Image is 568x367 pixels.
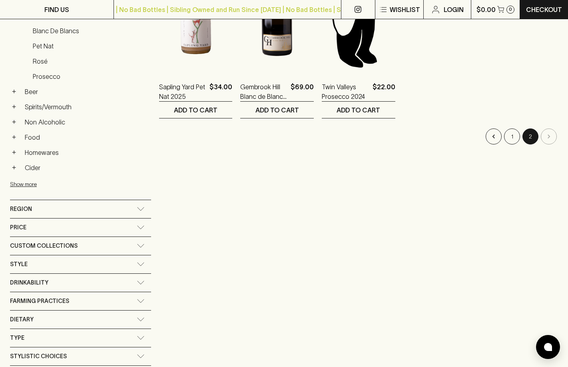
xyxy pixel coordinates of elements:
[21,161,151,174] a: Cider
[10,219,151,237] div: Price
[10,200,151,218] div: Region
[10,237,151,255] div: Custom Collections
[10,292,151,310] div: Farming Practices
[21,115,151,129] a: Non Alcoholic
[240,102,314,118] button: ADD TO CART
[29,24,151,38] a: Blanc de Blancs
[10,241,78,251] span: Custom Collections
[21,100,151,114] a: Spirits/Vermouth
[444,5,464,14] p: Login
[10,347,151,365] div: Stylistic Choices
[21,146,151,159] a: Homewares
[21,85,151,98] a: Beer
[159,82,207,101] a: Sapling Yard Pet Nat 2025
[10,278,48,288] span: Drinkability
[10,333,24,343] span: Type
[159,102,233,118] button: ADD TO CART
[526,5,562,14] p: Checkout
[10,315,34,325] span: Dietary
[255,105,299,115] p: ADD TO CART
[10,259,28,269] span: Style
[10,255,151,273] div: Style
[10,133,18,141] button: +
[44,5,69,14] p: FIND US
[10,103,18,111] button: +
[174,105,217,115] p: ADD TO CART
[373,82,395,101] p: $22.00
[522,128,538,144] button: page 2
[544,343,552,351] img: bubble-icon
[10,296,69,306] span: Farming Practices
[10,164,18,172] button: +
[209,82,232,101] p: $34.00
[29,39,151,53] a: Pet Nat
[10,223,26,233] span: Price
[476,5,496,14] p: $0.00
[159,128,558,144] nav: pagination navigation
[240,82,287,101] a: Gembrook Hill Blanc de Blancs 2018
[29,70,151,83] a: Prosecco
[486,128,502,144] button: Go to previous page
[10,311,151,329] div: Dietary
[10,176,115,193] button: Show more
[509,7,512,12] p: 0
[337,105,380,115] p: ADD TO CART
[10,204,32,214] span: Region
[10,88,18,96] button: +
[10,118,18,126] button: +
[390,5,420,14] p: Wishlist
[291,82,314,101] p: $69.00
[322,82,369,101] a: Twin Valleys Prosecco 2024
[504,128,520,144] button: Go to page 1
[10,148,18,156] button: +
[21,130,151,144] a: Food
[29,54,151,68] a: Rosé
[322,102,395,118] button: ADD TO CART
[10,351,67,361] span: Stylistic Choices
[10,274,151,292] div: Drinkability
[10,329,151,347] div: Type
